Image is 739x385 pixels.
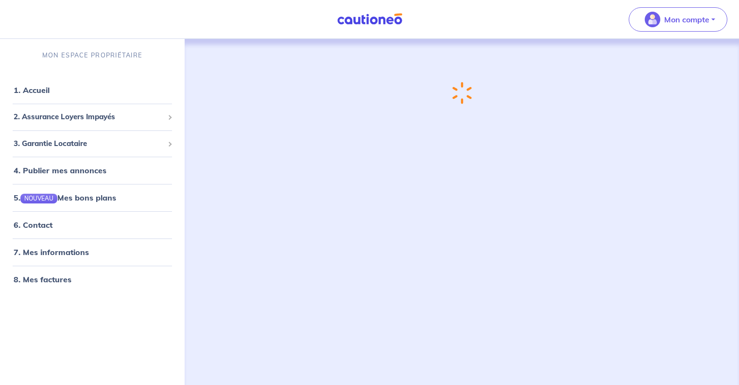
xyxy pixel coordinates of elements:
div: 3. Garantie Locataire [4,134,181,153]
button: illu_account_valid_menu.svgMon compte [629,7,727,32]
img: loading-spinner [452,82,472,104]
a: 5.NOUVEAUMes bons plans [14,193,116,202]
a: 6. Contact [14,220,52,230]
a: 7. Mes informations [14,247,89,257]
div: 8. Mes factures [4,270,181,289]
a: 1. Accueil [14,85,50,95]
img: illu_account_valid_menu.svg [645,12,660,27]
span: 2. Assurance Loyers Impayés [14,111,164,123]
a: 8. Mes factures [14,275,71,284]
div: 1. Accueil [4,80,181,100]
p: MON ESPACE PROPRIÉTAIRE [42,51,142,60]
div: 5.NOUVEAUMes bons plans [4,188,181,207]
img: Cautioneo [333,13,406,25]
div: 6. Contact [4,215,181,235]
div: 2. Assurance Loyers Impayés [4,108,181,127]
a: 4. Publier mes annonces [14,165,106,175]
div: 7. Mes informations [4,242,181,262]
p: Mon compte [664,14,709,25]
div: 4. Publier mes annonces [4,161,181,180]
span: 3. Garantie Locataire [14,138,164,149]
